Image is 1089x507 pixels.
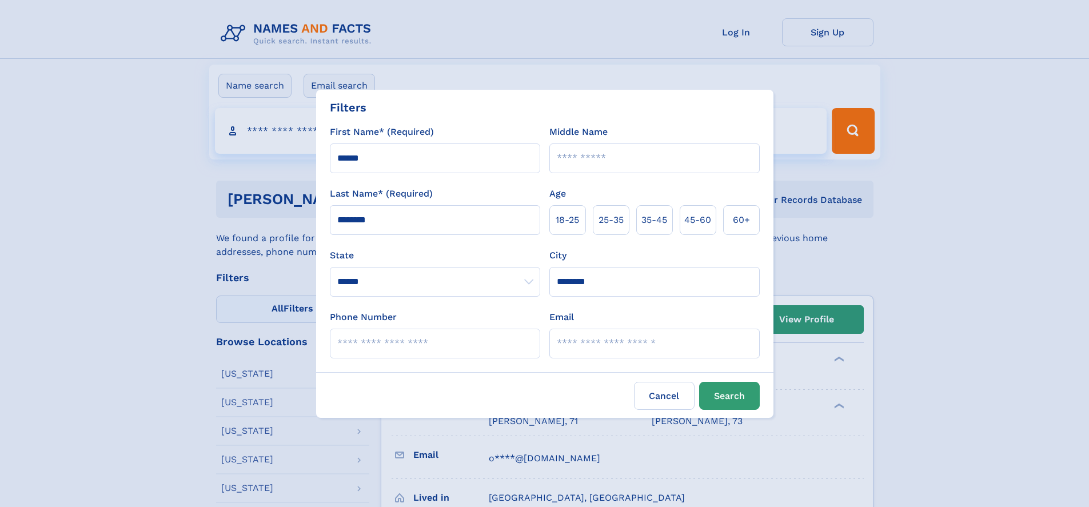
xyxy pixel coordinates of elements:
label: Cancel [634,382,695,410]
label: Phone Number [330,310,397,324]
span: 45‑60 [684,213,711,227]
label: Email [549,310,574,324]
label: Middle Name [549,125,608,139]
label: Last Name* (Required) [330,187,433,201]
label: Age [549,187,566,201]
div: Filters [330,99,366,116]
button: Search [699,382,760,410]
span: 60+ [733,213,750,227]
label: First Name* (Required) [330,125,434,139]
label: State [330,249,540,262]
label: City [549,249,567,262]
span: 35‑45 [641,213,667,227]
span: 25‑35 [599,213,624,227]
span: 18‑25 [556,213,579,227]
